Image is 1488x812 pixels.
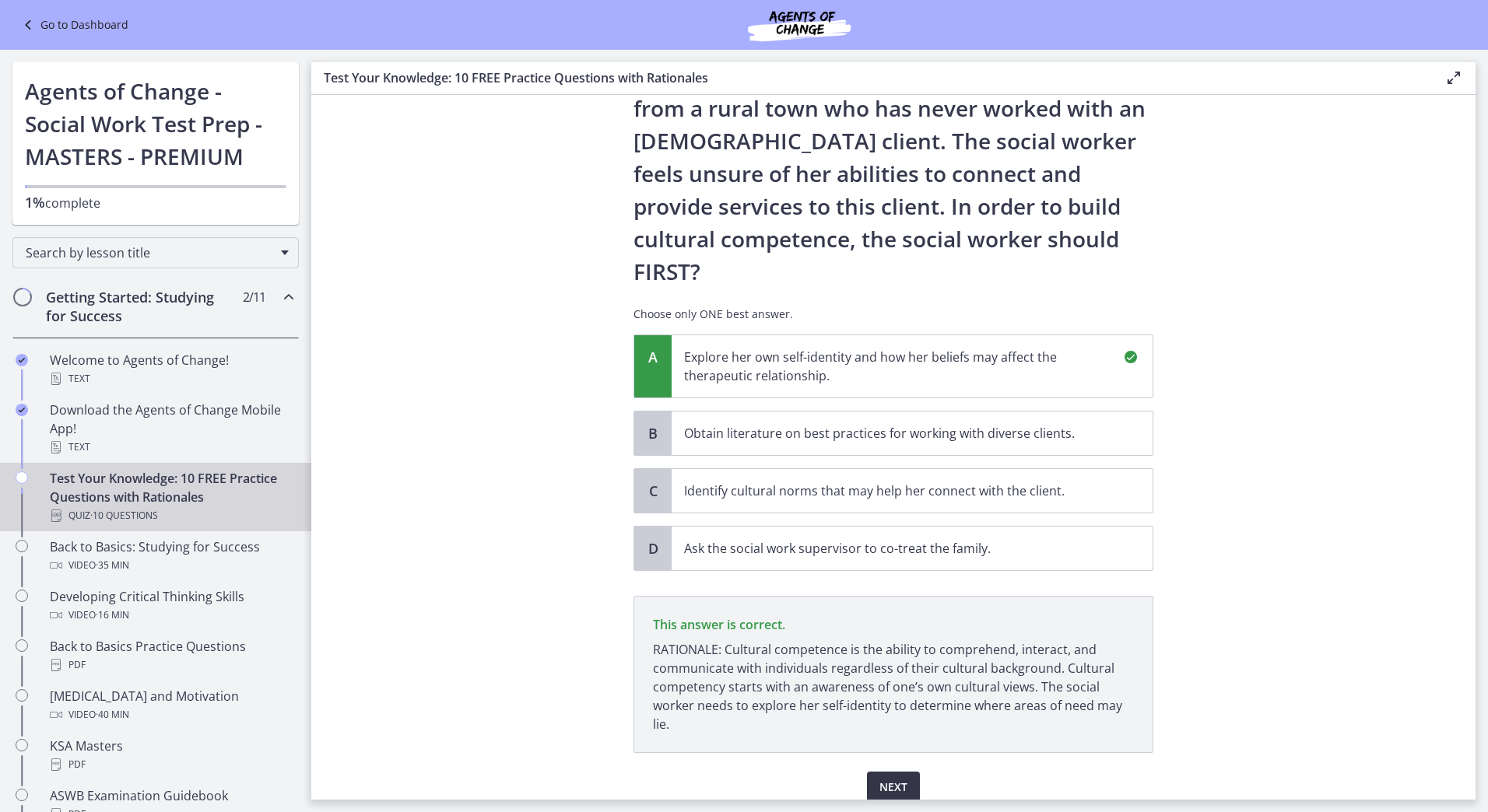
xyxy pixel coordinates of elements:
[684,348,1109,385] p: Explore her own self-identity and how her beliefs may affect the therapeutic relationship.
[644,481,662,500] span: C
[706,6,893,44] img: Agents of Change Social Work Test Prep
[50,737,293,774] div: KSA Masters
[644,539,662,558] span: D
[653,616,785,633] span: This answer is correct.
[50,556,293,575] div: Video
[50,587,293,625] div: Developing Critical Thinking Skills
[19,16,128,34] a: Go to Dashboard
[879,778,907,796] span: Next
[324,68,1420,87] h3: Test Your Knowledge: 10 FREE Practice Questions with Rationales
[684,481,1109,500] p: Identify cultural norms that may help her connect with the client.
[644,348,662,366] span: A
[16,354,28,366] i: Completed
[50,369,293,388] div: Text
[50,687,293,724] div: [MEDICAL_DATA] and Motivation
[50,705,293,724] div: Video
[633,306,1153,322] p: Choose only ONE best answer.
[96,556,129,575] span: · 35 min
[46,288,236,325] h2: Getting Started: Studying for Success
[50,351,293,388] div: Welcome to Agents of Change!
[243,288,265,306] span: 2 / 11
[50,469,293,525] div: Test Your Knowledge: 10 FREE Practice Questions with Rationales
[25,193,286,212] p: complete
[50,537,293,575] div: Back to Basics: Studying for Success
[50,506,293,525] div: Quiz
[90,506,158,525] span: · 10 Questions
[25,193,45,212] span: 1%
[50,606,293,625] div: Video
[50,755,293,774] div: PDF
[96,606,129,625] span: · 16 min
[644,424,662,443] span: B
[684,424,1109,443] p: Obtain literature on best practices for working with diverse clients.
[50,438,293,457] div: Text
[867,772,920,803] button: Next
[12,237,299,268] div: Search by lesson title
[653,640,1134,733] p: RATIONALE: Cultural competence is the ability to comprehend, interact, and communicate with indiv...
[26,244,273,261] span: Search by lesson title
[684,539,1109,558] p: Ask the social work supervisor to co-treat the family.
[96,705,129,724] span: · 40 min
[50,637,293,674] div: Back to Basics Practice Questions
[50,401,293,457] div: Download the Agents of Change Mobile App!
[25,75,286,173] h1: Agents of Change - Social Work Test Prep - MASTERS - PREMIUM
[16,404,28,416] i: Completed
[50,656,293,674] div: PDF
